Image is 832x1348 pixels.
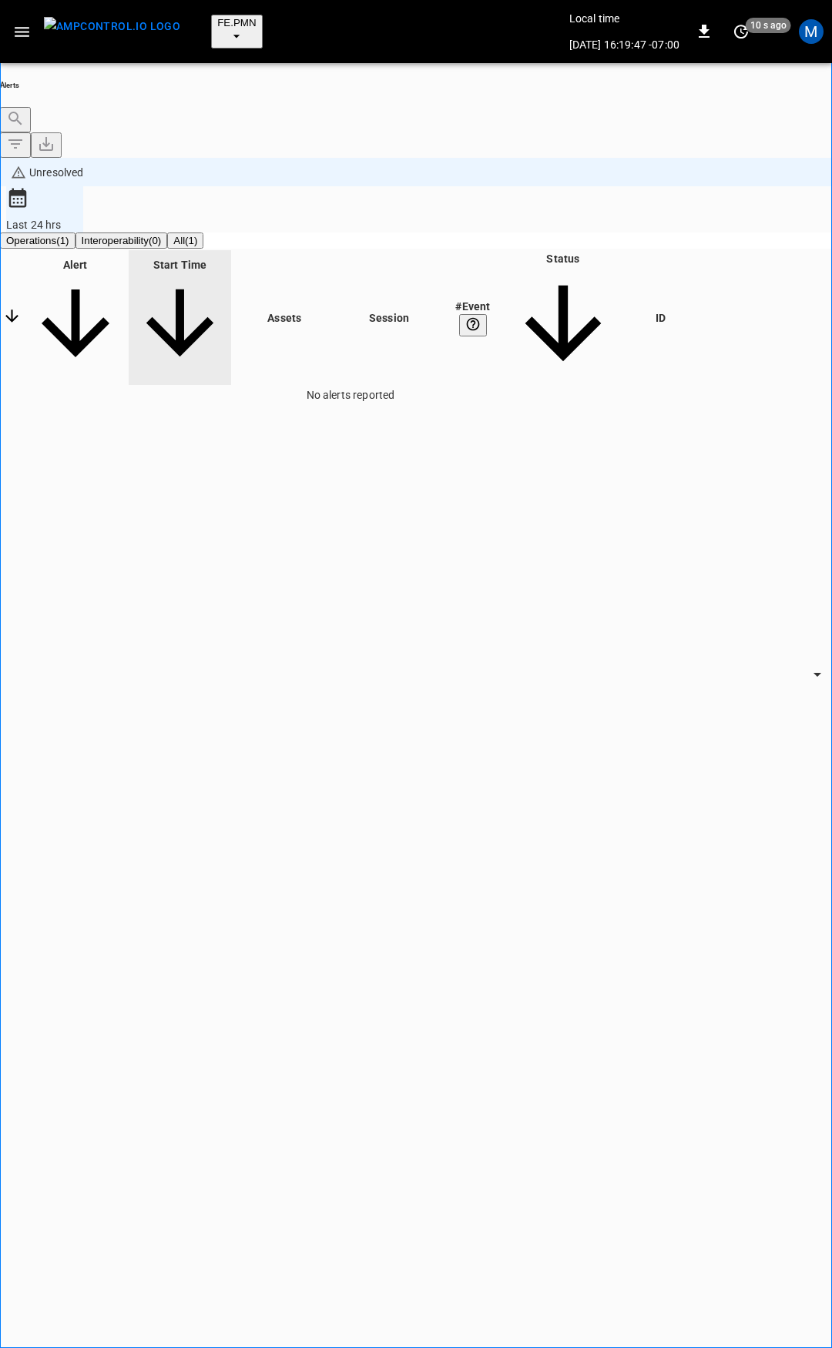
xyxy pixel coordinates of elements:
div: Last 24 hrs [6,217,83,232]
span: ( 0 ) [149,235,161,246]
span: All [173,235,185,246]
span: 10 s ago [746,18,791,33]
div: #Event [443,299,503,336]
span: Status [506,253,620,383]
span: Operations [6,235,56,246]
p: [DATE] 16:19:47 -07:00 [569,37,679,52]
span: Start Time [129,259,231,376]
span: Alert [25,259,126,376]
span: ( 1 ) [185,235,197,246]
button: menu [38,12,186,51]
button: set refresh interval [729,19,753,44]
td: No alerts reported [2,386,699,403]
th: Assets [233,250,336,385]
th: ID [622,250,699,385]
span: ( 1 ) [56,235,69,246]
div: profile-icon [799,19,824,44]
p: Local time [569,11,679,26]
th: Session [337,250,441,385]
span: Interoperability [82,235,149,246]
img: ampcontrol.io logo [44,17,180,36]
span: FE.PMN [217,17,256,28]
button: An event is a single occurrence of an issue. An alert groups related events for the same asset, m... [459,314,487,336]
